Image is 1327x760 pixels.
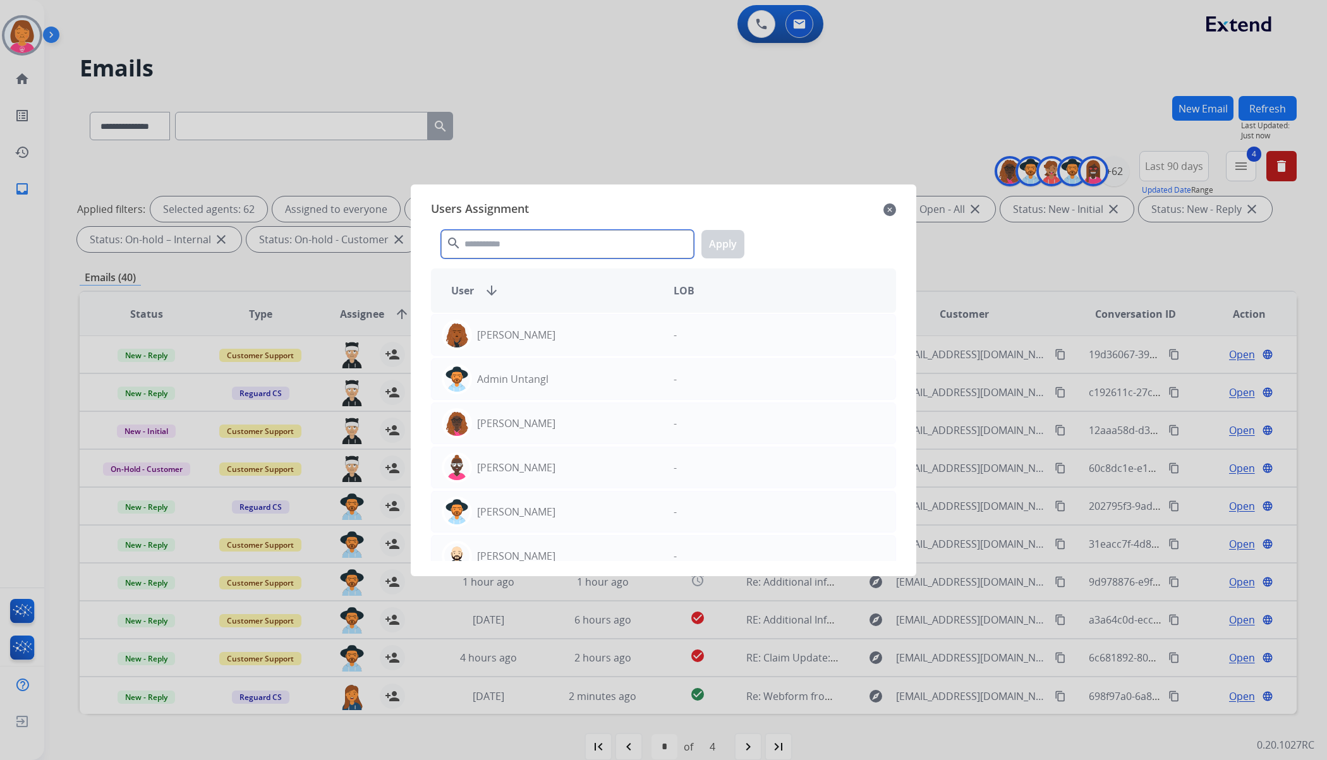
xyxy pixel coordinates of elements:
[674,371,677,387] p: -
[477,327,555,342] p: [PERSON_NAME]
[674,283,694,298] span: LOB
[701,230,744,258] button: Apply
[674,327,677,342] p: -
[477,416,555,431] p: [PERSON_NAME]
[477,460,555,475] p: [PERSON_NAME]
[446,236,461,251] mat-icon: search
[477,548,555,564] p: [PERSON_NAME]
[477,504,555,519] p: [PERSON_NAME]
[674,416,677,431] p: -
[674,460,677,475] p: -
[674,504,677,519] p: -
[431,200,529,220] span: Users Assignment
[477,371,548,387] p: Admin Untangl
[674,548,677,564] p: -
[484,283,499,298] mat-icon: arrow_downward
[441,283,663,298] div: User
[883,202,896,217] mat-icon: close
